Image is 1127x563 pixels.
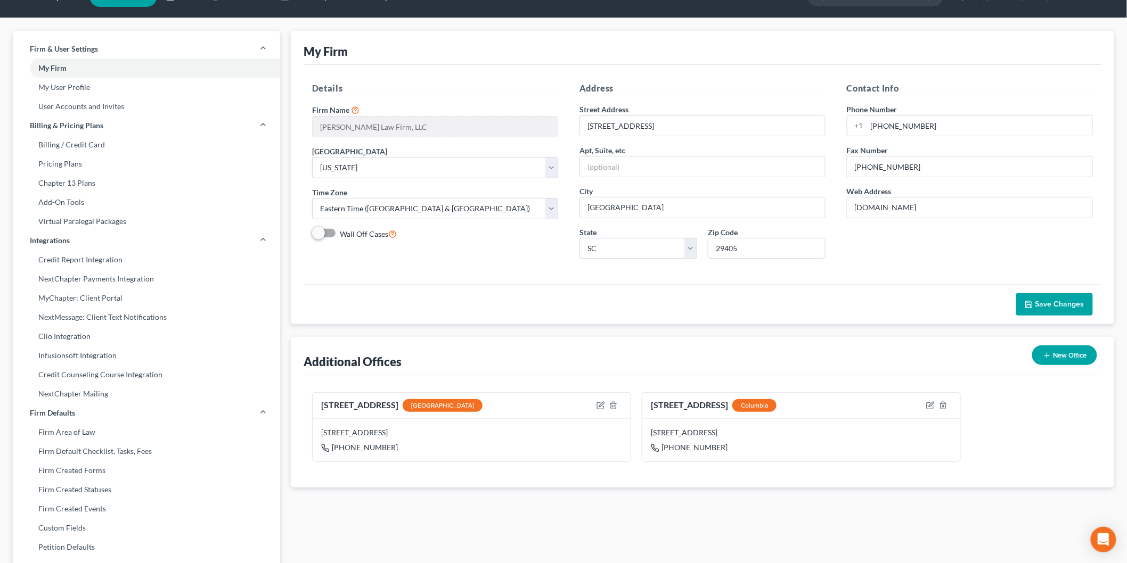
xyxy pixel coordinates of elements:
label: Time Zone [312,187,347,198]
div: My Firm [304,44,348,59]
span: Firm & User Settings [30,44,98,54]
label: Street Address [579,104,628,115]
a: Billing / Credit Card [13,135,280,154]
div: [STREET_ADDRESS] [321,399,483,412]
label: Fax Number [847,145,888,156]
div: Additional Offices [304,354,402,369]
a: Chapter 13 Plans [13,173,280,193]
a: NextChapter Mailing [13,384,280,403]
div: [STREET_ADDRESS] [651,427,952,438]
a: Clio Integration [13,327,280,346]
button: Save Changes [1016,293,1093,316]
a: Firm Created Forms [13,461,280,480]
span: Save Changes [1035,300,1084,309]
a: Integrations [13,231,280,250]
a: Firm & User Settings [13,39,280,59]
input: (optional) [580,156,825,177]
span: Billing & Pricing Plans [30,120,103,131]
div: [STREET_ADDRESS] [321,427,622,438]
input: Enter web address.... [847,197,1092,218]
button: New Office [1032,345,1097,365]
a: Credit Counseling Course Integration [13,365,280,384]
label: State [579,227,597,238]
a: Firm Area of Law [13,423,280,442]
div: Open Intercom Messenger [1091,527,1116,552]
span: Firm Name [312,105,349,114]
a: NextMessage: Client Text Notifications [13,308,280,327]
input: Enter address... [580,115,825,136]
a: Infusionsoft Integration [13,346,280,365]
a: Firm Default Checklist, Tasks, Fees [13,442,280,461]
span: Firm Defaults [30,408,75,418]
a: Virtual Paralegal Packages [13,212,280,231]
input: Enter city... [580,197,825,218]
span: [PHONE_NUMBER] [661,443,728,452]
span: [PHONE_NUMBER] [332,443,398,452]
a: My User Profile [13,78,280,97]
a: Credit Report Integration [13,250,280,269]
label: Web Address [847,186,892,197]
h5: Details [312,82,558,95]
a: User Accounts and Invites [13,97,280,116]
div: +1 [847,115,867,136]
a: My Firm [13,59,280,78]
input: Enter phone... [867,115,1092,136]
a: Custom Fields [13,518,280,537]
a: Petition Defaults [13,537,280,557]
span: Wall Off Cases [340,229,388,238]
input: Enter name... [313,117,558,137]
a: NextChapter Payments Integration [13,269,280,288]
a: Billing & Pricing Plans [13,116,280,135]
a: Firm Created Statuses [13,480,280,499]
label: Zip Code [708,227,738,238]
label: [GEOGRAPHIC_DATA] [312,146,387,157]
input: XXXXX [708,238,826,259]
span: Integrations [30,235,70,246]
div: [STREET_ADDRESS] [651,399,777,412]
label: Apt, Suite, etc [579,145,625,156]
a: Add-On Tools [13,193,280,212]
a: Firm Created Events [13,499,280,518]
div: Columbia [732,399,777,412]
a: Pricing Plans [13,154,280,173]
a: Firm Defaults [13,403,280,423]
input: Enter fax... [847,156,1092,177]
a: MyChapter: Client Portal [13,288,280,308]
label: Phone Number [847,104,897,115]
h5: Address [579,82,826,95]
label: City [579,186,593,197]
div: [GEOGRAPHIC_DATA] [403,399,483,412]
h5: Contact Info [847,82,1093,95]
